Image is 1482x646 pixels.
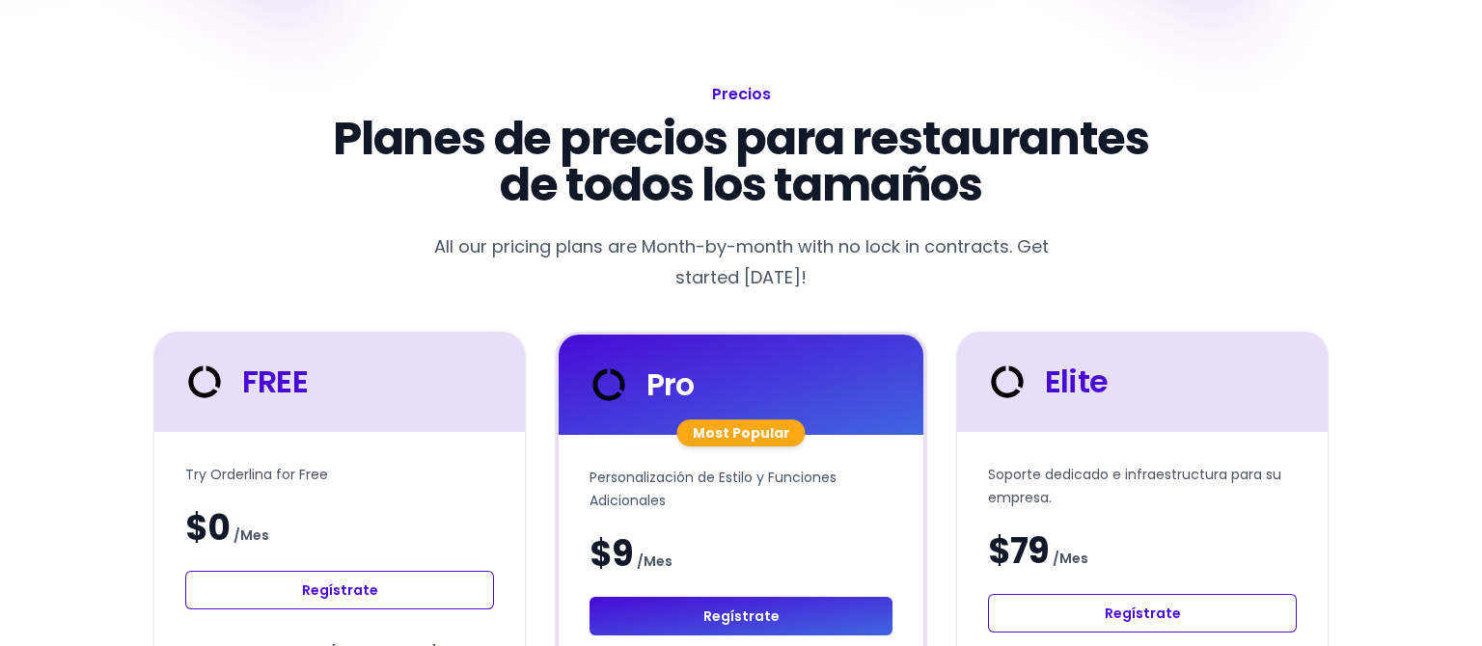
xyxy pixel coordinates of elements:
div: Pro [586,362,695,408]
p: Planes de precios para restaurantes de todos los tamaños [309,116,1173,208]
div: FREE [181,359,308,405]
a: Regístrate [988,594,1297,633]
h1: Precios [309,81,1173,108]
span: / Mes [233,524,269,547]
span: / Mes [1053,547,1088,570]
div: Most Popular [677,419,806,446]
span: / Mes [637,550,672,573]
span: $79 [988,532,1049,571]
div: Elite [984,359,1108,405]
p: All our pricing plans are Month-by-month with no lock in contracts. Get started [DATE]! [417,231,1065,293]
a: Regístrate [185,571,494,609]
span: $9 [590,535,633,574]
span: $0 [185,509,230,548]
p: Try Orderlina for Free [185,463,494,486]
a: Regístrate [590,597,892,635]
p: Personalización de Estilo y Funciones Adicionales [590,466,892,512]
p: Soporte dedicado e infraestructura para su empresa. [988,463,1297,509]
